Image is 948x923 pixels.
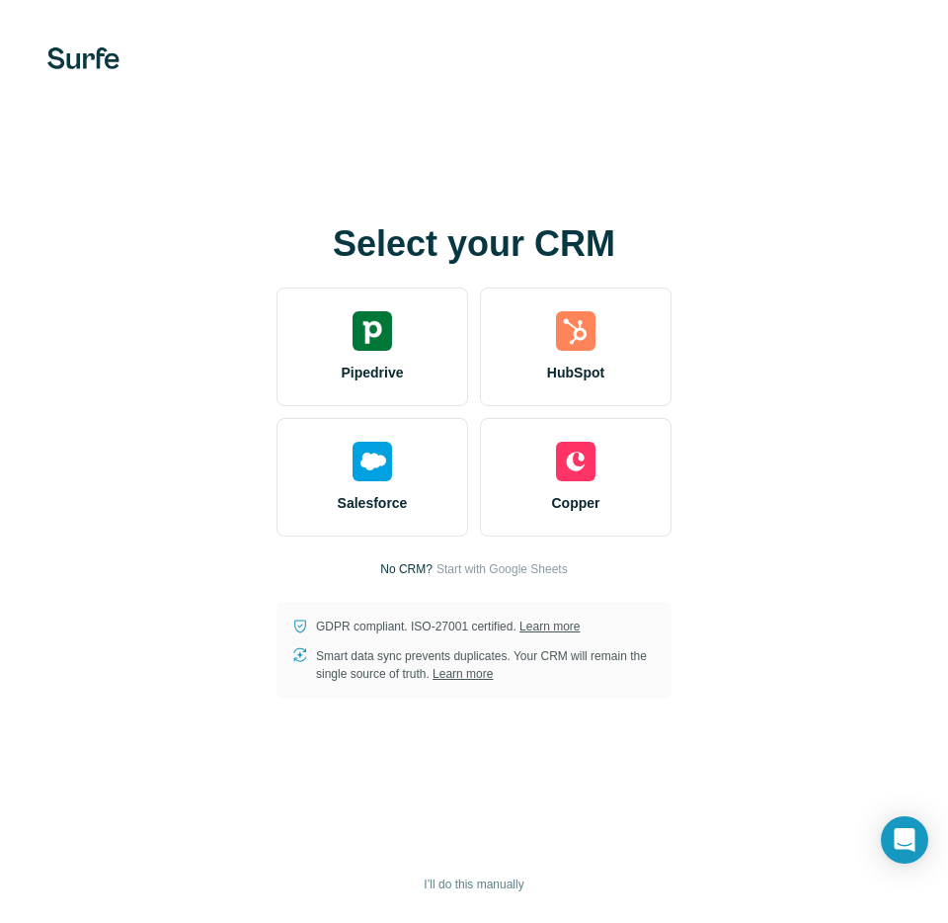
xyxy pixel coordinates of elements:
[316,618,580,635] p: GDPR compliant. ISO-27001 certified.
[410,870,537,899] button: I’ll do this manually
[519,620,580,633] a: Learn more
[436,560,568,578] button: Start with Google Sheets
[552,493,600,513] span: Copper
[338,493,408,513] span: Salesforce
[547,363,604,382] span: HubSpot
[353,311,392,351] img: pipedrive's logo
[556,442,595,481] img: copper's logo
[276,224,671,264] h1: Select your CRM
[47,47,119,69] img: Surfe's logo
[556,311,595,351] img: hubspot's logo
[316,647,656,683] p: Smart data sync prevents duplicates. Your CRM will remain the single source of truth.
[341,363,403,382] span: Pipedrive
[380,560,433,578] p: No CRM?
[353,442,392,481] img: salesforce's logo
[881,816,928,864] div: Open Intercom Messenger
[424,876,523,893] span: I’ll do this manually
[433,667,493,681] a: Learn more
